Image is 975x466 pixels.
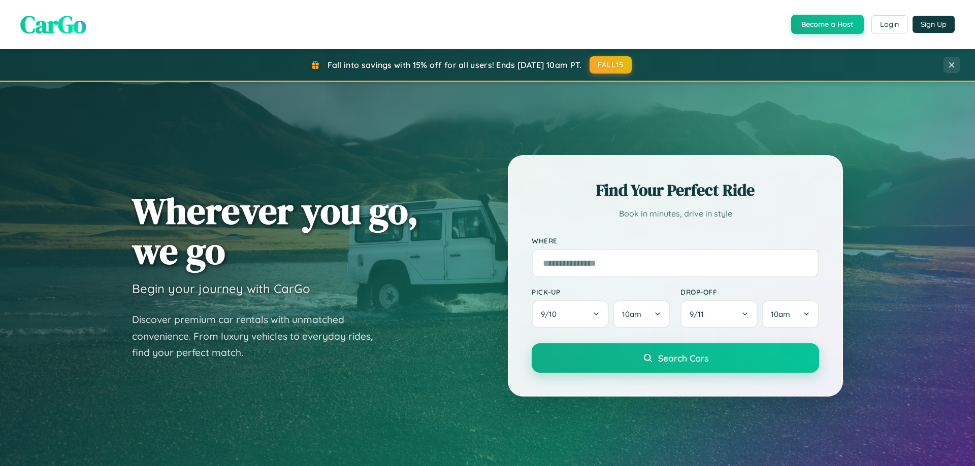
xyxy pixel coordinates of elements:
[532,179,819,201] h2: Find Your Perfect Ride
[771,309,790,319] span: 10am
[328,60,582,70] span: Fall into savings with 15% off for all users! Ends [DATE] 10am PT.
[532,300,609,328] button: 9/10
[690,309,709,319] span: 9 / 11
[658,352,708,364] span: Search Cars
[680,288,819,296] label: Drop-off
[590,56,632,74] button: FALL15
[871,15,907,33] button: Login
[791,15,864,34] button: Become a Host
[613,300,670,328] button: 10am
[132,311,386,361] p: Discover premium car rentals with unmatched convenience. From luxury vehicles to everyday rides, ...
[532,236,819,245] label: Where
[622,309,641,319] span: 10am
[20,8,86,41] span: CarGo
[532,288,670,296] label: Pick-up
[532,343,819,373] button: Search Cars
[132,281,310,296] h3: Begin your journey with CarGo
[532,206,819,221] p: Book in minutes, drive in style
[913,16,955,33] button: Sign Up
[541,309,562,319] span: 9 / 10
[132,191,418,271] h1: Wherever you go, we go
[762,300,819,328] button: 10am
[680,300,758,328] button: 9/11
